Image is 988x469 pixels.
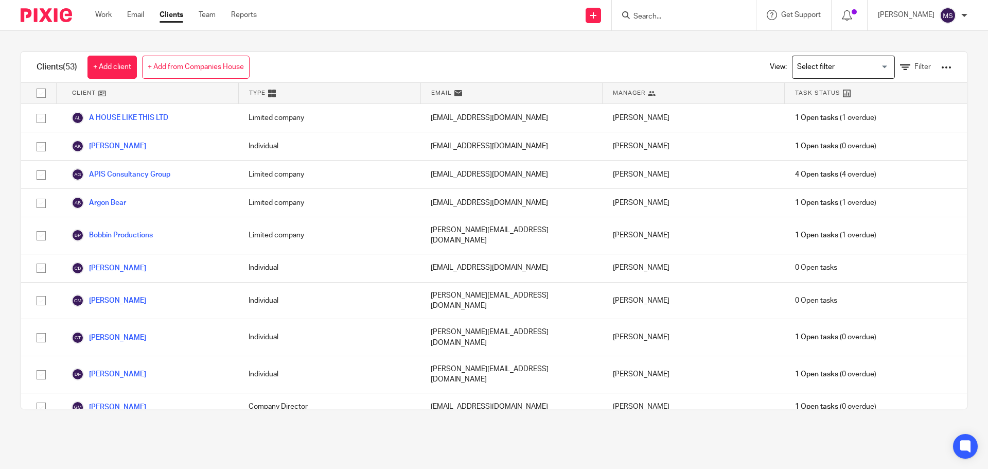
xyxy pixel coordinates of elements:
div: [EMAIL_ADDRESS][DOMAIN_NAME] [420,393,603,421]
div: Individual [238,283,420,319]
span: (0 overdue) [795,141,876,151]
a: [PERSON_NAME] [72,401,146,413]
img: Pixie [21,8,72,22]
input: Search for option [793,58,889,76]
a: Reports [231,10,257,20]
a: [PERSON_NAME] [72,332,146,344]
img: svg%3E [72,368,84,380]
div: [PERSON_NAME][EMAIL_ADDRESS][DOMAIN_NAME] [420,217,603,254]
div: [EMAIL_ADDRESS][DOMAIN_NAME] [420,254,603,282]
span: Filter [914,63,931,71]
img: svg%3E [72,140,84,152]
span: Get Support [781,11,821,19]
img: svg%3E [72,112,84,124]
div: [PERSON_NAME] [603,217,785,254]
span: 1 Open tasks [795,369,838,379]
div: [PERSON_NAME][EMAIL_ADDRESS][DOMAIN_NAME] [420,356,603,393]
span: 1 Open tasks [795,198,838,208]
a: + Add from Companies House [142,56,250,79]
a: + Add client [87,56,137,79]
span: (4 overdue) [795,169,876,180]
span: 1 Open tasks [795,402,838,412]
img: svg%3E [72,401,84,413]
a: APIS Consultancy Group [72,168,170,181]
a: Clients [160,10,183,20]
span: 1 Open tasks [795,332,838,342]
img: svg%3E [940,7,956,24]
span: (0 overdue) [795,332,876,342]
input: Search [632,12,725,22]
img: svg%3E [72,262,84,274]
div: [PERSON_NAME][EMAIL_ADDRESS][DOMAIN_NAME] [420,283,603,319]
div: Limited company [238,104,420,132]
div: [PERSON_NAME] [603,283,785,319]
div: Limited company [238,189,420,217]
span: 0 Open tasks [795,263,837,273]
div: Limited company [238,217,420,254]
img: svg%3E [72,332,84,344]
a: Email [127,10,144,20]
span: 1 Open tasks [795,141,838,151]
span: Task Status [795,89,840,97]
span: Client [72,89,96,97]
img: svg%3E [72,197,84,209]
div: Individual [238,254,420,282]
div: [PERSON_NAME][EMAIL_ADDRESS][DOMAIN_NAME] [420,319,603,356]
p: [PERSON_NAME] [878,10,934,20]
a: Team [199,10,216,20]
div: [EMAIL_ADDRESS][DOMAIN_NAME] [420,132,603,160]
div: [PERSON_NAME] [603,393,785,421]
span: (1 overdue) [795,113,876,123]
div: [PERSON_NAME] [603,356,785,393]
span: (53) [63,63,77,71]
div: [EMAIL_ADDRESS][DOMAIN_NAME] [420,104,603,132]
div: Individual [238,356,420,393]
span: (1 overdue) [795,230,876,240]
a: [PERSON_NAME] [72,368,146,380]
a: [PERSON_NAME] [72,294,146,307]
span: Manager [613,89,645,97]
span: (0 overdue) [795,369,876,379]
a: Argon Bear [72,197,126,209]
a: [PERSON_NAME] [72,140,146,152]
span: 0 Open tasks [795,296,837,306]
span: Type [249,89,266,97]
div: [PERSON_NAME] [603,161,785,188]
span: 1 Open tasks [795,230,838,240]
div: Individual [238,319,420,356]
span: (1 overdue) [795,198,876,208]
div: [PERSON_NAME] [603,254,785,282]
a: [PERSON_NAME] [72,262,146,274]
div: [EMAIL_ADDRESS][DOMAIN_NAME] [420,161,603,188]
div: Search for option [792,56,895,79]
a: Work [95,10,112,20]
h1: Clients [37,62,77,73]
div: [PERSON_NAME] [603,104,785,132]
span: (0 overdue) [795,402,876,412]
div: Limited company [238,161,420,188]
img: svg%3E [72,294,84,307]
a: Bobbin Productions [72,229,153,241]
div: [PERSON_NAME] [603,319,785,356]
div: [EMAIL_ADDRESS][DOMAIN_NAME] [420,189,603,217]
div: [PERSON_NAME] [603,189,785,217]
span: Email [431,89,452,97]
a: A HOUSE LIKE THIS LTD [72,112,168,124]
div: View: [754,52,951,82]
img: svg%3E [72,168,84,181]
span: 4 Open tasks [795,169,838,180]
div: Individual [238,132,420,160]
img: svg%3E [72,229,84,241]
span: 1 Open tasks [795,113,838,123]
div: [PERSON_NAME] [603,132,785,160]
div: Company Director [238,393,420,421]
input: Select all [31,83,51,103]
